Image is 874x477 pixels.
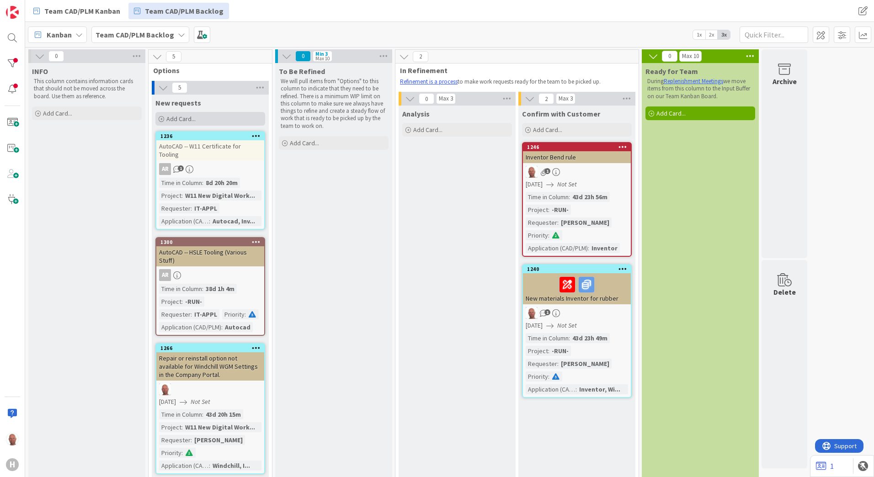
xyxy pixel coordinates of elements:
div: Time in Column [159,284,202,294]
div: 43d 23h 49m [570,333,610,343]
div: 1246 [523,143,631,151]
div: Max 10 [315,56,330,61]
div: W11 New Digital Work... [183,191,257,201]
div: [PERSON_NAME] [559,217,612,228]
div: Project [526,346,548,356]
div: Inventor, Wi... [577,384,623,394]
div: 1300 [156,238,264,246]
a: Team CAD/PLM Backlog [128,3,229,19]
div: 1266 [160,345,264,351]
span: : [245,309,246,319]
span: Team CAD/PLM Kanban [44,5,120,16]
span: : [569,192,570,202]
div: [PERSON_NAME] [559,359,612,369]
div: -RUN- [549,205,571,215]
div: Max 10 [682,54,699,58]
a: 1246Inventor Bend ruleRK[DATE]Not SetTime in Column:43d 23h 56mProject:-RUN-Requester:[PERSON_NAM... [522,142,632,257]
div: Project [526,205,548,215]
a: Replenishment Meetings [664,77,723,85]
div: Application (CAD/PLM) [526,384,576,394]
span: Options [153,66,261,75]
span: Kanban [47,29,72,40]
div: Priority [526,230,548,240]
p: to make work requests ready for the team to be picked up. [400,78,629,85]
div: Autocad [223,322,253,332]
a: 1266Repair or reinstall option not available for Windchill WGM Settings in the Company Portal.RK[... [155,343,265,474]
div: AR [156,269,264,281]
div: 1300 [160,239,264,245]
div: Requester [526,359,557,369]
div: RK [523,307,631,319]
a: 1300AutoCAD -- HSLE Tooling (Various Stuff)ARTime in Column:38d 1h 4mProject:-RUN-Requester:IT-AP... [155,237,265,336]
p: We will pull items from "Options" to this column to indicate that they need to be refined. There ... [281,78,387,130]
div: AR [156,163,264,175]
span: New requests [155,98,201,107]
a: Team CAD/PLM Kanban [28,3,126,19]
div: W11 New Digital Work... [183,422,257,432]
div: Windchill, I... [210,461,252,471]
span: 2x [705,30,718,39]
div: AutoCAD -- HSLE Tooling (Various Stuff) [156,246,264,266]
div: Max 3 [559,96,573,101]
div: 1236 [156,132,264,140]
p: This column contains information cards that should not be moved across the board. Use them as ref... [34,78,140,100]
div: AutoCAD -- W11 Certificate for Tooling [156,140,264,160]
span: Confirm with Customer [522,109,600,118]
div: 1236 [160,133,264,139]
span: 5 [166,51,181,62]
div: Inventor [589,243,620,253]
input: Quick Filter... [740,26,808,43]
a: Refinement is a process [400,78,458,85]
img: RK [159,383,171,395]
div: 8d 20h 20m [203,178,240,188]
div: Max 3 [439,96,453,101]
span: 1 [544,168,550,174]
span: : [557,359,559,369]
div: IT-APPL [192,309,219,319]
span: 2 [413,51,428,62]
i: Not Set [557,321,577,329]
span: Add Card... [413,126,442,134]
span: 0 [295,51,311,62]
span: : [576,384,577,394]
div: Time in Column [159,178,202,188]
span: : [202,178,203,188]
span: 3x [718,30,730,39]
span: : [181,191,183,201]
div: Requester [159,203,191,213]
img: RK [526,166,538,178]
div: Requester [159,309,191,319]
span: : [202,284,203,294]
div: New materials Inventor for rubber [523,273,631,304]
div: RK [156,383,264,395]
span: Add Card... [656,109,686,117]
span: : [209,461,210,471]
div: 1300AutoCAD -- HSLE Tooling (Various Stuff) [156,238,264,266]
img: RK [526,307,538,319]
span: 1 [544,309,550,315]
div: -RUN- [549,346,571,356]
div: 43d 23h 56m [570,192,610,202]
span: : [557,217,559,228]
span: : [548,371,549,382]
a: 1240New materials Inventor for rubberRK[DATE]Not SetTime in Column:43d 23h 49mProject:-RUN-Reques... [522,264,632,398]
span: Analysis [402,109,430,118]
div: Time in Column [526,192,569,202]
div: Min 3 [315,52,328,56]
div: Project [159,297,181,307]
div: Inventor Bend rule [523,151,631,163]
span: Support [19,1,42,12]
span: : [181,422,183,432]
span: 0 [48,51,64,62]
div: Time in Column [526,333,569,343]
div: Project [159,191,181,201]
span: In Refinement [400,66,627,75]
span: 2 [538,93,554,104]
div: 1246 [527,144,631,150]
span: Add Card... [533,126,562,134]
i: Not Set [557,180,577,188]
span: : [588,243,589,253]
div: Archive [773,76,797,87]
div: Requester [526,217,557,228]
span: : [569,333,570,343]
